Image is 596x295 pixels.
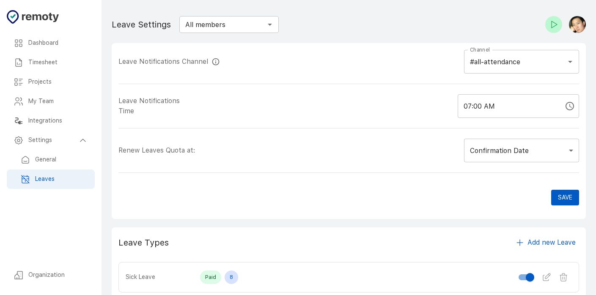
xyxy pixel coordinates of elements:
button: Save [551,190,579,205]
button: Check-in [545,16,562,33]
h6: My Team [28,97,88,106]
div: Leaves [7,169,95,189]
h6: Leaves [35,175,88,184]
div: Projects [7,72,95,92]
h3: Leave Notifications Channel [118,57,464,67]
h6: Integrations [28,116,88,126]
button: Choose time, selected time is 7:00 AM [561,98,578,115]
h6: Settings [28,136,78,145]
h2: Leave Types [118,236,503,249]
span: Paid [200,273,221,281]
h3: Renew Leaves Quota at: [118,145,464,156]
button: Cheng Fei [566,13,586,36]
h6: Dashboard [28,38,88,48]
div: Timesheet [7,53,95,72]
h6: Projects [28,77,88,87]
h6: Timesheet [28,58,88,67]
span: 8 [225,273,238,281]
h4: Sick Leave [126,273,200,281]
h6: General [35,155,88,164]
button: Open [264,19,276,30]
svg: Remoty will daily leave notifications to the selected channel at the selected time. [211,57,220,67]
img: Cheng Fei [569,16,586,33]
div: Organization [7,265,95,285]
div: General [7,150,95,169]
div: Integrations [7,111,95,131]
div: Confirmation Date [464,139,579,162]
h6: Organization [28,270,88,280]
h1: Leave Settings [112,18,171,31]
div: Settings [7,131,95,150]
label: Channel [470,46,490,53]
p: Leave Notifications Time [118,96,195,116]
div: My Team [7,92,95,111]
button: Open [564,56,576,68]
button: Add new Leave [511,234,579,251]
input: hh:mm (a|p)m [458,94,558,118]
div: Dashboard [7,33,95,53]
